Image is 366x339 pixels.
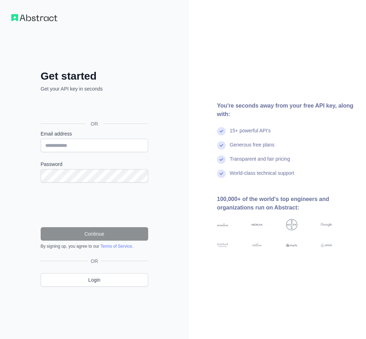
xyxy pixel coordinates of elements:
[37,100,150,116] iframe: Бутон за функцията „Вход с Google“
[251,219,263,230] img: nokia
[41,227,148,241] button: Continue
[217,155,226,164] img: check mark
[217,242,228,248] img: stanford university
[230,141,275,155] div: Generous free plans
[251,242,263,248] img: payoneer
[41,273,148,287] a: Login
[230,127,271,141] div: 15+ powerful API's
[41,243,148,249] div: By signing up, you agree to our .
[286,219,297,230] img: bayer
[321,219,332,230] img: google
[217,219,228,230] img: accenture
[11,14,57,21] img: Workflow
[217,169,226,178] img: check mark
[217,102,355,119] div: You're seconds away from your free API key, along with:
[230,155,290,169] div: Transparent and fair pricing
[100,244,132,249] a: Terms of Service
[41,130,148,137] label: Email address
[217,127,226,136] img: check mark
[41,85,148,92] p: Get your API key in seconds
[286,242,297,248] img: shopify
[217,141,226,150] img: check mark
[230,169,295,184] div: World-class technical support
[217,195,355,212] div: 100,000+ of the world's top engineers and organizations run on Abstract:
[41,161,148,168] label: Password
[321,242,332,248] img: airbnb
[41,191,148,219] iframe: reCAPTCHA
[88,258,101,265] span: OR
[41,70,148,82] h2: Get started
[85,120,104,127] span: OR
